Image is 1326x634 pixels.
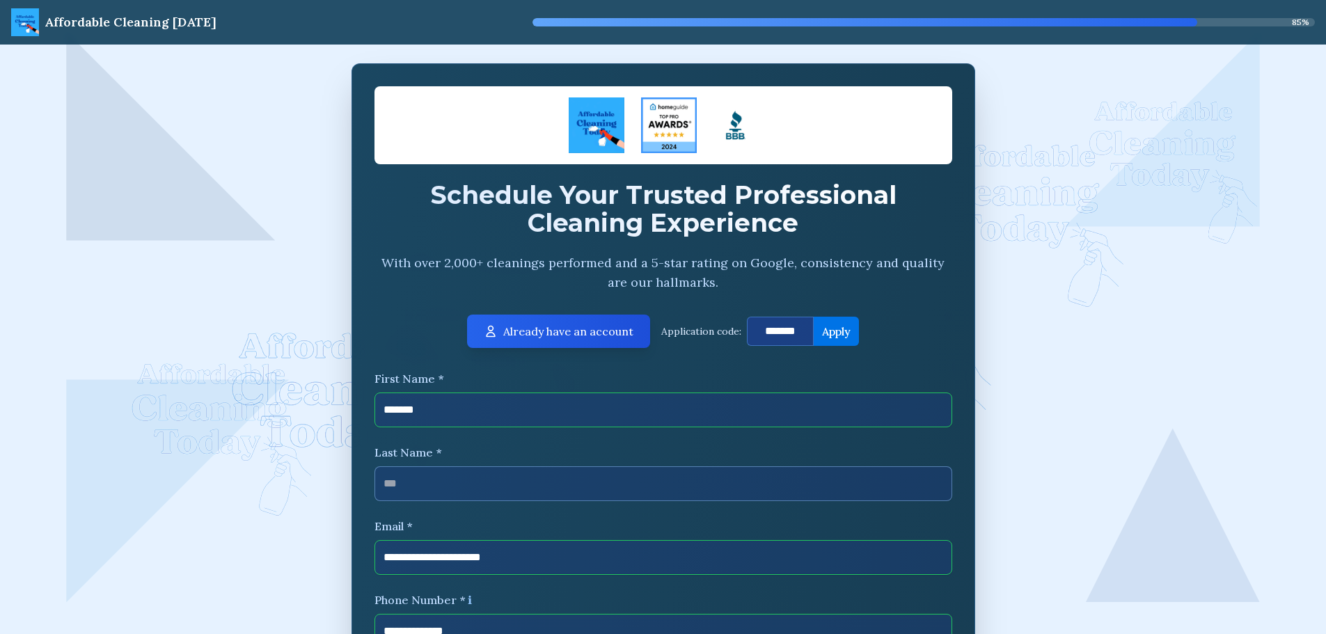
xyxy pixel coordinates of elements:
[467,315,650,348] button: Already have an account
[374,592,472,611] div: Phone Number *ℹ
[374,444,952,461] label: Last Name *
[468,593,472,607] span: ℹ
[11,8,39,36] img: ACT Logo
[569,97,624,153] img: ACT Logo
[708,97,764,153] img: Logo Square
[641,97,697,153] img: Four Seasons Cleaning
[661,324,741,338] p: Application code:
[45,13,216,32] div: Affordable Cleaning [DATE]
[374,181,952,237] h2: Schedule Your Trusted Professional Cleaning Experience
[374,592,472,608] label: Phone Number *
[374,253,952,292] p: With over 2,000+ cleanings performed and a 5-star rating on Google, consistency and quality are o...
[374,518,952,534] label: Email *
[374,370,952,387] label: First Name *
[1292,17,1309,28] span: 85 %
[814,317,859,346] button: Apply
